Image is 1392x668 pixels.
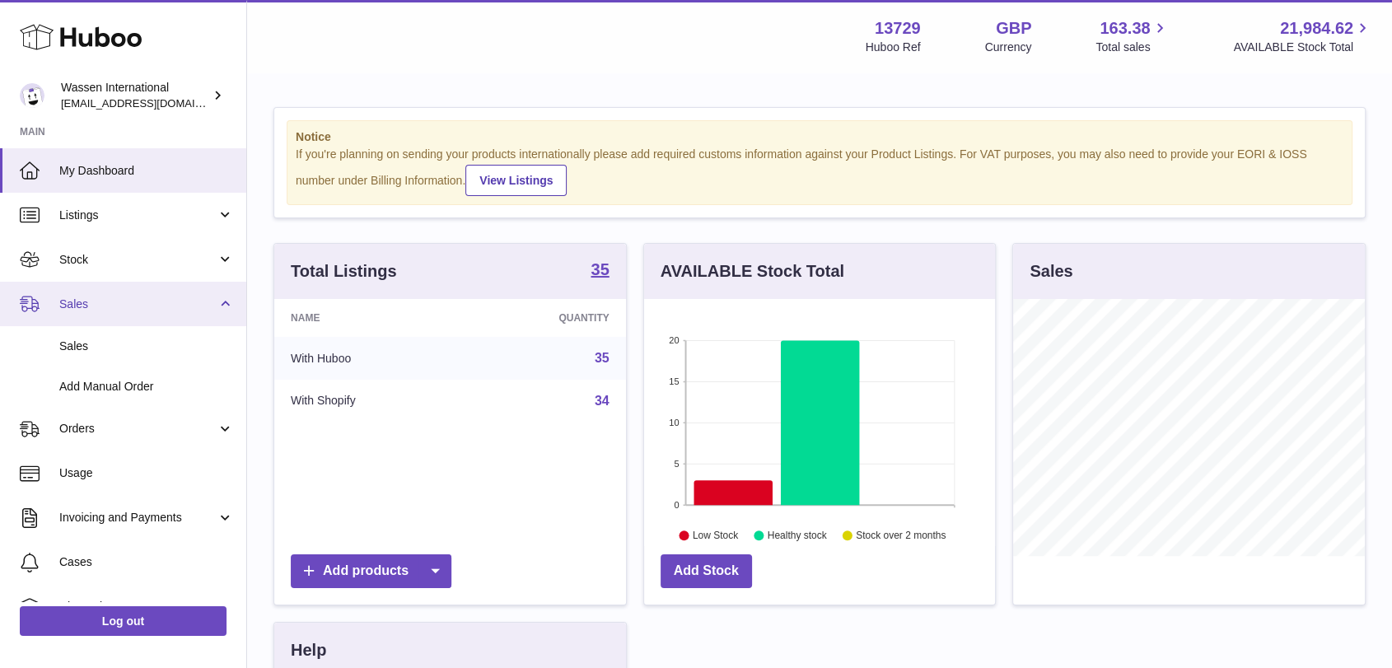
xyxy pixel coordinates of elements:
a: 163.38 Total sales [1095,17,1169,55]
span: Stock [59,252,217,268]
a: 34 [595,394,610,408]
div: Wassen International [61,80,209,111]
a: Log out [20,606,227,636]
span: 163.38 [1100,17,1150,40]
span: Invoicing and Payments [59,510,217,526]
text: 20 [669,335,679,345]
text: Healthy stock [768,530,828,541]
div: Huboo Ref [866,40,921,55]
span: Cases [59,554,234,570]
span: Sales [59,339,234,354]
span: AVAILABLE Stock Total [1233,40,1372,55]
img: internationalsupplychain@wassen.com [20,83,44,108]
span: 21,984.62 [1280,17,1353,40]
text: Stock over 2 months [856,530,946,541]
span: My Dashboard [59,163,234,179]
strong: GBP [996,17,1031,40]
td: With Huboo [274,337,464,380]
td: With Shopify [274,380,464,423]
span: Sales [59,297,217,312]
a: View Listings [465,165,567,196]
th: Name [274,299,464,337]
span: Channels [59,599,234,614]
span: [EMAIL_ADDRESS][DOMAIN_NAME] [61,96,242,110]
a: 35 [595,351,610,365]
span: Total sales [1095,40,1169,55]
text: 15 [669,376,679,386]
th: Quantity [464,299,626,337]
h3: Help [291,639,326,661]
text: Low Stock [693,530,739,541]
strong: Notice [296,129,1343,145]
a: Add Stock [661,554,752,588]
span: Usage [59,465,234,481]
text: 5 [674,459,679,469]
strong: 35 [591,261,609,278]
h3: AVAILABLE Stock Total [661,260,844,283]
h3: Sales [1030,260,1072,283]
strong: 13729 [875,17,921,40]
span: Orders [59,421,217,437]
a: 21,984.62 AVAILABLE Stock Total [1233,17,1372,55]
text: 10 [669,418,679,427]
a: 35 [591,261,609,281]
div: Currency [985,40,1032,55]
text: 0 [674,500,679,510]
span: Listings [59,208,217,223]
a: Add products [291,554,451,588]
h3: Total Listings [291,260,397,283]
div: If you're planning on sending your products internationally please add required customs informati... [296,147,1343,196]
span: Add Manual Order [59,379,234,395]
